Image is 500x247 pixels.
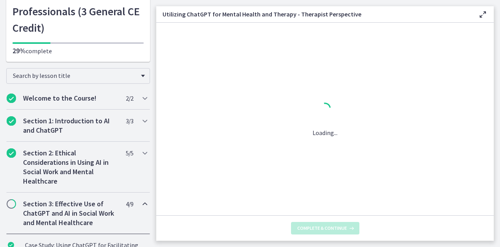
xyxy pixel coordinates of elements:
span: Search by lesson title [13,72,137,79]
h3: Utilizing ChatGPT for Mental Health and Therapy - Therapist Perspective [162,9,466,19]
button: Complete & continue [291,222,359,234]
h2: Section 3: Effective Use of ChatGPT and AI in Social Work and Mental Healthcare [23,199,118,227]
span: Complete & continue [297,225,347,231]
h2: Section 1: Introduction to AI and ChatGPT [23,116,118,135]
i: Completed [7,148,16,158]
i: Completed [7,116,16,126]
p: Loading... [312,128,337,137]
span: 29% [12,46,26,55]
i: Completed [7,94,16,103]
span: 4 / 9 [126,199,133,209]
span: 3 / 3 [126,116,133,126]
h2: Section 2: Ethical Considerations in Using AI in Social Work and Mental Healthcare [23,148,118,186]
span: 2 / 2 [126,94,133,103]
h2: Welcome to the Course! [23,94,118,103]
p: complete [12,46,144,56]
div: Search by lesson title [6,68,150,84]
span: 5 / 5 [126,148,133,158]
div: 1 [312,101,337,119]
